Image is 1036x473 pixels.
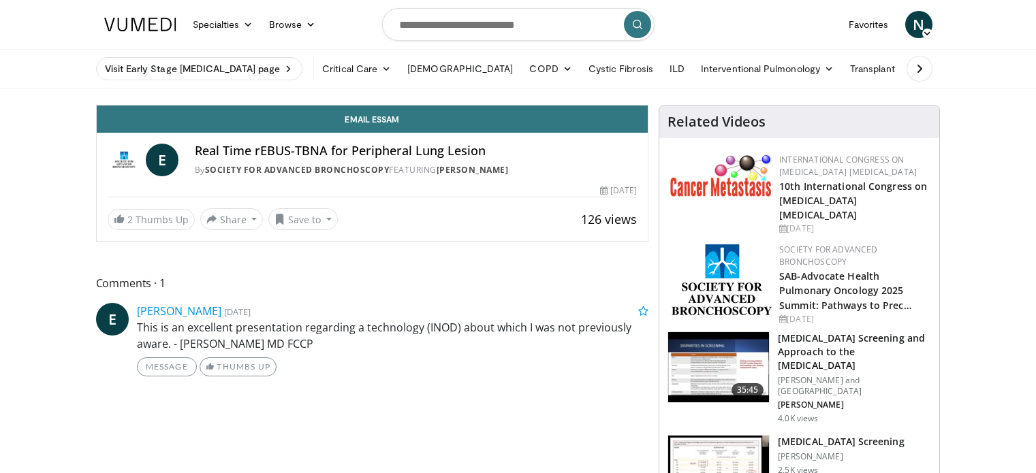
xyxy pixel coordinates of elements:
[224,306,251,318] small: [DATE]
[778,399,931,410] p: [PERSON_NAME]
[127,213,133,226] span: 2
[779,270,912,311] a: SAB-Advocate Health Pulmonary Oncology 2025 Summit: Pathways to Prec…
[600,184,637,197] div: [DATE]
[779,154,917,178] a: International Congress on [MEDICAL_DATA] [MEDICAL_DATA]
[521,55,580,82] a: COPD
[96,57,303,80] a: Visit Early Stage [MEDICAL_DATA] page
[314,55,399,82] a: Critical Care
[581,211,637,227] span: 126 views
[137,357,197,376] a: Message
[96,274,649,292] span: Comments 1
[399,55,521,82] a: [DEMOGRAPHIC_DATA]
[672,244,772,315] img: 13a17e95-cae3-407c-a4b8-a3a137cfd30c.png.150x105_q85_autocrop_double_scale_upscale_version-0.2.png
[670,154,772,197] img: 6ff8bc22-9509-4454-a4f8-ac79dd3b8976.png.150x105_q85_autocrop_double_scale_upscale_version-0.2.png
[137,304,221,319] a: [PERSON_NAME]
[146,144,178,176] a: E
[778,435,904,448] h3: [MEDICAL_DATA] Screening
[205,164,390,176] a: Society for Advanced Bronchoscopy
[693,55,842,82] a: Interventional Pulmonology
[778,375,931,397] p: [PERSON_NAME] and [GEOGRAPHIC_DATA]
[842,55,903,82] a: Transplant
[779,244,877,267] a: Society for Advanced Bronchoscopy
[661,55,693,82] a: ILD
[779,223,928,235] div: [DATE]
[778,413,818,424] p: 4.0K views
[96,303,129,336] a: E
[104,18,176,31] img: VuMedi Logo
[668,332,769,403] img: 1019b00a-3ead-468f-a4ec-9f872e6bceae.150x105_q85_crop-smart_upscale.jpg
[97,105,648,133] a: Email Essam
[841,11,897,38] a: Favorites
[580,55,661,82] a: Cystic Fibrosis
[268,208,338,230] button: Save to
[108,209,195,230] a: 2 Thumbs Up
[779,180,927,221] a: 10th International Congress on [MEDICAL_DATA] [MEDICAL_DATA]
[437,164,509,176] a: [PERSON_NAME]
[668,114,766,130] h4: Related Videos
[137,319,649,352] p: This is an excellent presentation regarding a technology (INOD) about which I was not previously ...
[108,144,140,176] img: Society for Advanced Bronchoscopy
[195,144,638,159] h4: Real Time rEBUS-TBNA for Peripheral Lung Lesion
[382,8,655,41] input: Search topics, interventions
[778,451,904,462] p: [PERSON_NAME]
[185,11,262,38] a: Specialties
[200,208,264,230] button: Share
[261,11,324,38] a: Browse
[732,383,764,397] span: 35:45
[778,331,931,372] h3: [MEDICAL_DATA] Screening and Approach to the [MEDICAL_DATA]
[200,357,277,376] a: Thumbs Up
[779,313,928,325] div: [DATE]
[905,11,932,38] a: N
[668,331,931,424] a: 35:45 [MEDICAL_DATA] Screening and Approach to the [MEDICAL_DATA] [PERSON_NAME] and [GEOGRAPHIC_D...
[195,164,638,176] div: By FEATURING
